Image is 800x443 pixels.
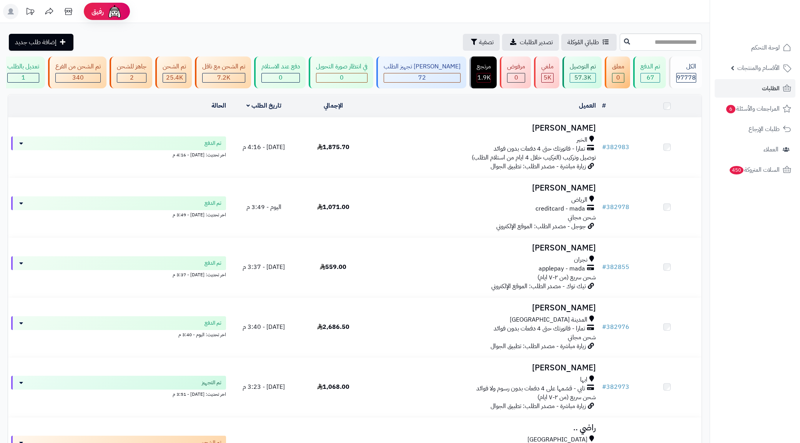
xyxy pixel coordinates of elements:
span: 67 [647,73,654,82]
span: 1 [22,73,25,82]
span: creditcard - mada [536,204,585,213]
div: تم الشحن مع ناقل [202,62,245,71]
div: 67 [641,73,660,82]
div: 25396 [163,73,186,82]
span: # [602,262,606,272]
a: #382973 [602,382,629,392]
a: #382978 [602,202,629,212]
span: اليوم - 3:49 م [246,202,281,212]
a: طلبات الإرجاع [715,120,795,138]
h3: [PERSON_NAME] [371,244,596,252]
a: معلق 0 [603,56,632,88]
span: 450 [730,166,743,174]
span: [DATE] - 3:40 م [243,322,285,332]
h3: [PERSON_NAME] [371,124,596,133]
a: المراجعات والأسئلة6 [715,100,795,118]
a: إضافة طلب جديد [9,34,73,51]
span: 0 [340,73,344,82]
a: تم الشحن مع ناقل 7.2K [193,56,253,88]
span: 97778 [677,73,696,82]
span: الرياض [571,196,587,204]
span: 5K [544,73,551,82]
span: 2,686.50 [317,322,349,332]
span: تابي - قسّمها على 4 دفعات بدون رسوم ولا فوائد [476,384,585,393]
a: لوحة التحكم [715,38,795,57]
div: اخر تحديث: [DATE] - 3:49 م [11,210,226,218]
span: applepay - mada [539,264,585,273]
span: 25.4K [166,73,183,82]
img: logo-2.png [748,21,793,37]
span: شحن سريع (من ٢-٧ ايام) [537,273,596,282]
span: نجران [574,256,587,264]
a: مرتجع 1.9K [468,56,498,88]
div: اخر تحديث: [DATE] - 3:37 م [11,270,226,278]
div: الكل [676,62,696,71]
span: 1,071.00 [317,202,349,212]
span: شحن مجاني [568,333,596,342]
span: 340 [72,73,84,82]
div: 2 [117,73,146,82]
div: تم التوصيل [570,62,596,71]
a: تم الدفع 67 [632,56,667,88]
span: 1.9K [477,73,491,82]
span: شحن سريع (من ٢-٧ ايام) [537,393,596,402]
a: العملاء [715,140,795,159]
div: في انتظار صورة التحويل [316,62,368,71]
img: ai-face.png [107,4,122,19]
h3: راضي .. [371,423,596,432]
span: تصدير الطلبات [520,38,553,47]
div: 72 [384,73,460,82]
a: ملغي 5K [532,56,561,88]
a: في انتظار صورة التحويل 0 [307,56,375,88]
span: الطلبات [762,83,780,94]
span: # [602,202,606,212]
div: تم الدفع [640,62,660,71]
div: دفع عند الاستلام [261,62,300,71]
span: # [602,382,606,392]
div: ملغي [541,62,554,71]
a: [PERSON_NAME] تجهيز الطلب 72 [375,56,468,88]
a: #382983 [602,143,629,152]
div: 5018 [542,73,553,82]
span: تيك توك - مصدر الطلب: الموقع الإلكتروني [491,282,586,291]
span: تم الدفع [205,139,221,147]
span: الخبر [577,136,587,144]
span: زيارة مباشرة - مصدر الطلب: تطبيق الجوال [491,162,586,171]
div: اخر تحديث: [DATE] - 3:51 م [11,390,226,398]
a: تصدير الطلبات [502,34,559,51]
span: تمارا - فاتورتك حتى 4 دفعات بدون فوائد [494,144,585,153]
a: الإجمالي [324,101,343,110]
a: تم الشحن من الفرع 340 [47,56,108,88]
a: تم الشحن 25.4K [154,56,193,88]
a: #382976 [602,322,629,332]
span: لوحة التحكم [751,42,780,53]
span: [DATE] - 4:16 م [243,143,285,152]
span: إضافة طلب جديد [15,38,57,47]
div: تم الشحن [163,62,186,71]
div: 0 [262,73,299,82]
h3: [PERSON_NAME] [371,363,596,372]
span: ابها [580,375,587,384]
span: 0 [279,73,283,82]
span: المراجعات والأسئلة [725,103,780,114]
a: تم التوصيل 57.3K [561,56,603,88]
a: تحديثات المنصة [20,4,40,21]
span: 7.2K [217,73,230,82]
div: 7222 [203,73,245,82]
span: طلبات الإرجاع [748,124,780,134]
span: [DATE] - 3:23 م [243,382,285,392]
span: تم الدفع [205,199,221,207]
div: معلق [612,62,624,71]
span: [DATE] - 3:37 م [243,262,285,272]
h3: [PERSON_NAME] [371,184,596,192]
div: 1 [8,73,39,82]
span: # [602,143,606,152]
div: [PERSON_NAME] تجهيز الطلب [384,62,461,71]
span: تم الدفع [205,319,221,327]
span: 559.00 [320,262,346,272]
div: اخر تحديث: [DATE] - 4:16 م [11,150,226,158]
div: مرتجع [477,62,491,71]
span: زيارة مباشرة - مصدر الطلب: تطبيق الجوال [491,402,586,411]
a: مرفوض 0 [498,56,532,88]
span: 6 [726,105,735,113]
